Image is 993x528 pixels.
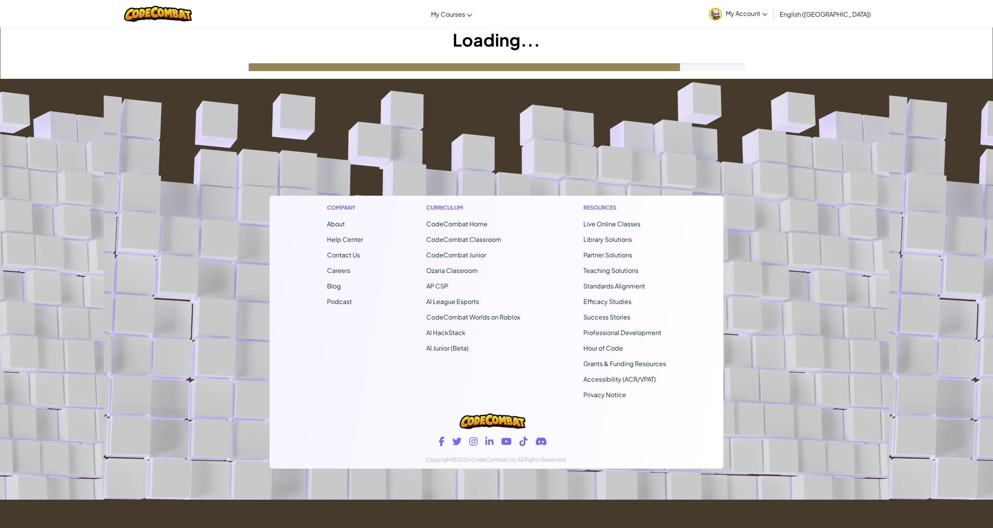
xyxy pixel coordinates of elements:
[124,6,192,22] img: CodeCombat logo
[705,2,771,26] a: My Account
[517,456,567,463] span: All Rights Reserved.
[327,282,341,290] a: Blog
[426,456,452,463] span: Copyright
[583,251,632,259] a: Partner Solutions
[583,313,630,321] a: Success Stories
[426,251,486,259] a: CodeCombat Junior
[327,203,363,212] h1: Company
[426,344,469,352] a: AI Junior (Beta)
[583,282,645,290] a: Standards Alignment
[426,328,465,337] a: AI HackStack
[583,375,656,383] a: Accessibility (ACR/VPAT)
[426,297,479,306] a: AI League Esports
[431,10,465,18] span: My Courses
[426,235,501,243] a: CodeCombat Classroom
[583,203,666,212] h1: Resources
[426,203,520,212] h1: Curriculum
[426,313,520,321] a: CodeCombat Worlds on Roblox
[0,28,993,52] h1: Loading...
[327,297,352,306] a: Podcast
[726,9,767,17] span: My Account
[327,266,350,274] a: Careers
[452,456,517,463] span: ©2024 CodeCombat Inc.
[776,3,875,24] a: English ([GEOGRAPHIC_DATA])
[583,391,626,399] a: Privacy Notice
[709,8,722,21] img: avatar
[460,413,526,429] img: CodeCombat logo
[426,282,448,290] a: AP CSP
[583,220,640,228] a: Live Online Classes
[426,266,478,274] a: Ozaria Classroom
[327,251,360,259] span: Contact Us
[583,328,661,337] a: Professional Development
[583,344,623,352] a: Hour of Code
[327,235,363,243] a: Help Center
[583,266,638,274] a: Teaching Solutions
[427,3,476,24] a: My Courses
[780,10,871,18] span: English ([GEOGRAPHIC_DATA])
[583,235,632,243] a: Library Solutions
[583,297,631,306] a: Efficacy Studies
[426,220,488,228] span: CodeCombat Home
[583,360,666,368] a: Grants & Funding Resources
[327,220,345,228] a: About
